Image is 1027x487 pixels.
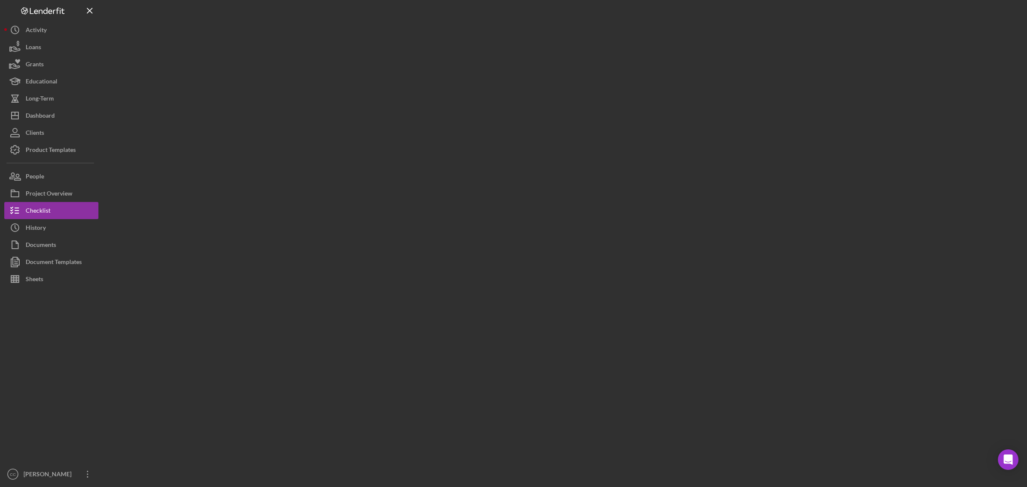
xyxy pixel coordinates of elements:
[26,219,46,238] div: History
[4,90,98,107] button: Long-Term
[26,21,47,41] div: Activity
[26,168,44,187] div: People
[4,73,98,90] button: Educational
[26,185,72,204] div: Project Overview
[10,472,16,477] text: CC
[26,270,43,290] div: Sheets
[4,39,98,56] button: Loans
[21,466,77,485] div: [PERSON_NAME]
[26,107,55,126] div: Dashboard
[26,202,50,221] div: Checklist
[4,236,98,253] button: Documents
[4,253,98,270] button: Document Templates
[4,107,98,124] button: Dashboard
[998,449,1018,470] div: Open Intercom Messenger
[26,253,82,273] div: Document Templates
[4,219,98,236] button: History
[4,270,98,288] button: Sheets
[4,124,98,141] button: Clients
[26,141,76,160] div: Product Templates
[26,73,57,92] div: Educational
[26,56,44,75] div: Grants
[4,56,98,73] button: Grants
[4,185,98,202] button: Project Overview
[26,124,44,143] div: Clients
[4,21,98,39] button: Activity
[4,202,98,219] button: Checklist
[4,141,98,158] button: Product Templates
[26,39,41,58] div: Loans
[4,168,98,185] button: People
[26,236,56,255] div: Documents
[4,466,98,483] button: CC[PERSON_NAME]
[26,90,54,109] div: Long-Term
